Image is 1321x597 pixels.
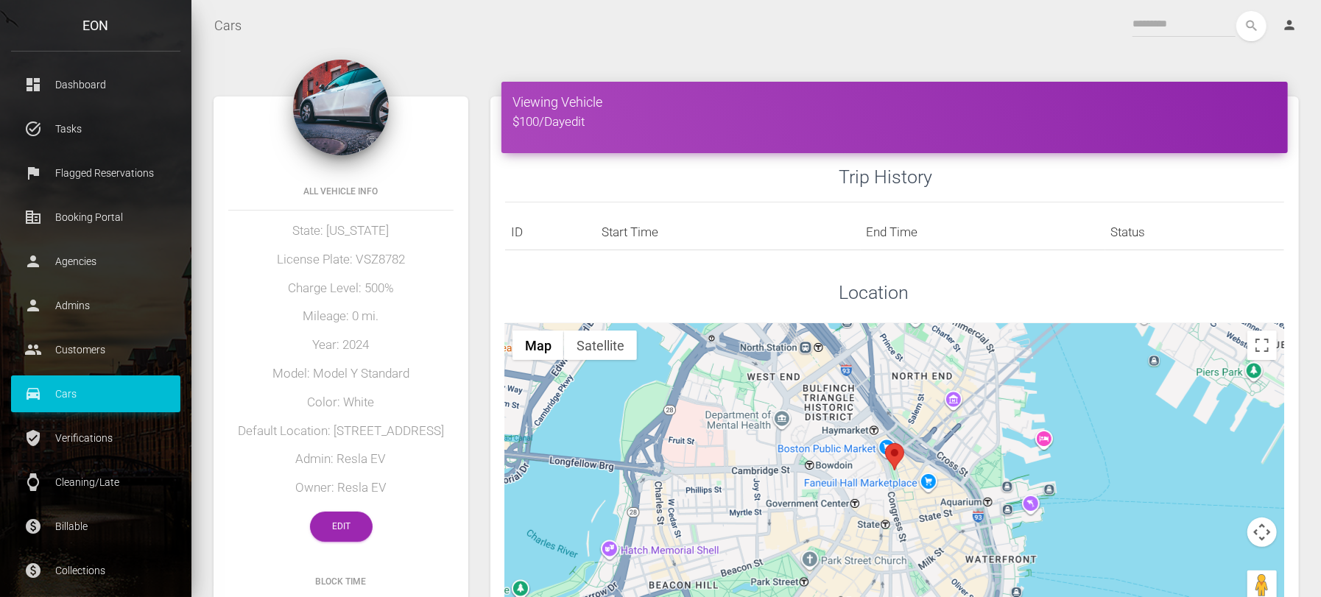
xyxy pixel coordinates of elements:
a: person Admins [11,287,180,324]
th: Start Time [596,214,861,250]
h5: Color: White [228,394,454,411]
a: flag Flagged Reservations [11,155,180,191]
button: Map camera controls [1247,517,1277,547]
button: Show street map [512,331,564,360]
h3: Location [839,280,1284,305]
h5: Model: Model Y Standard [228,365,454,383]
h3: Trip History [839,164,1284,190]
a: task_alt Tasks [11,110,180,147]
a: person Agencies [11,243,180,280]
p: Flagged Reservations [22,162,169,184]
h5: License Plate: VSZ8782 [228,251,454,269]
th: Status [1105,214,1284,250]
a: drive_eta Cars [11,375,180,412]
th: ID [505,214,596,250]
h6: All Vehicle Info [228,185,454,198]
p: Billable [22,515,169,537]
h6: Block Time [228,575,454,588]
p: Agencies [22,250,169,272]
h5: Year: 2024 [228,336,454,354]
a: person [1271,11,1310,40]
p: Customers [22,339,169,361]
button: search [1236,11,1267,41]
a: verified_user Verifications [11,420,180,456]
p: Dashboard [22,74,169,96]
img: 168.jpg [293,60,389,155]
a: paid Collections [11,552,180,589]
h5: Admin: Resla EV [228,451,454,468]
a: Edit [310,512,373,542]
a: paid Billable [11,508,180,545]
a: edit [565,114,585,129]
p: Verifications [22,427,169,449]
th: End Time [861,214,1105,250]
a: dashboard Dashboard [11,66,180,103]
h5: State: [US_STATE] [228,222,454,240]
button: Toggle fullscreen view [1247,331,1277,360]
p: Admins [22,294,169,317]
a: people Customers [11,331,180,368]
p: Cleaning/Late [22,471,169,493]
p: Booking Portal [22,206,169,228]
i: person [1282,18,1297,32]
p: Cars [22,383,169,405]
a: watch Cleaning/Late [11,464,180,501]
a: Cars [214,7,242,44]
h5: Default Location: [STREET_ADDRESS] [228,423,454,440]
button: Show satellite imagery [564,331,637,360]
p: Collections [22,559,169,582]
h5: Owner: Resla EV [228,479,454,497]
h4: Viewing Vehicle [512,93,1277,111]
h5: Mileage: 0 mi. [228,308,454,325]
p: Tasks [22,118,169,140]
a: corporate_fare Booking Portal [11,199,180,236]
h5: $100/Day [512,113,1277,131]
h5: Charge Level: 500% [228,280,454,297]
